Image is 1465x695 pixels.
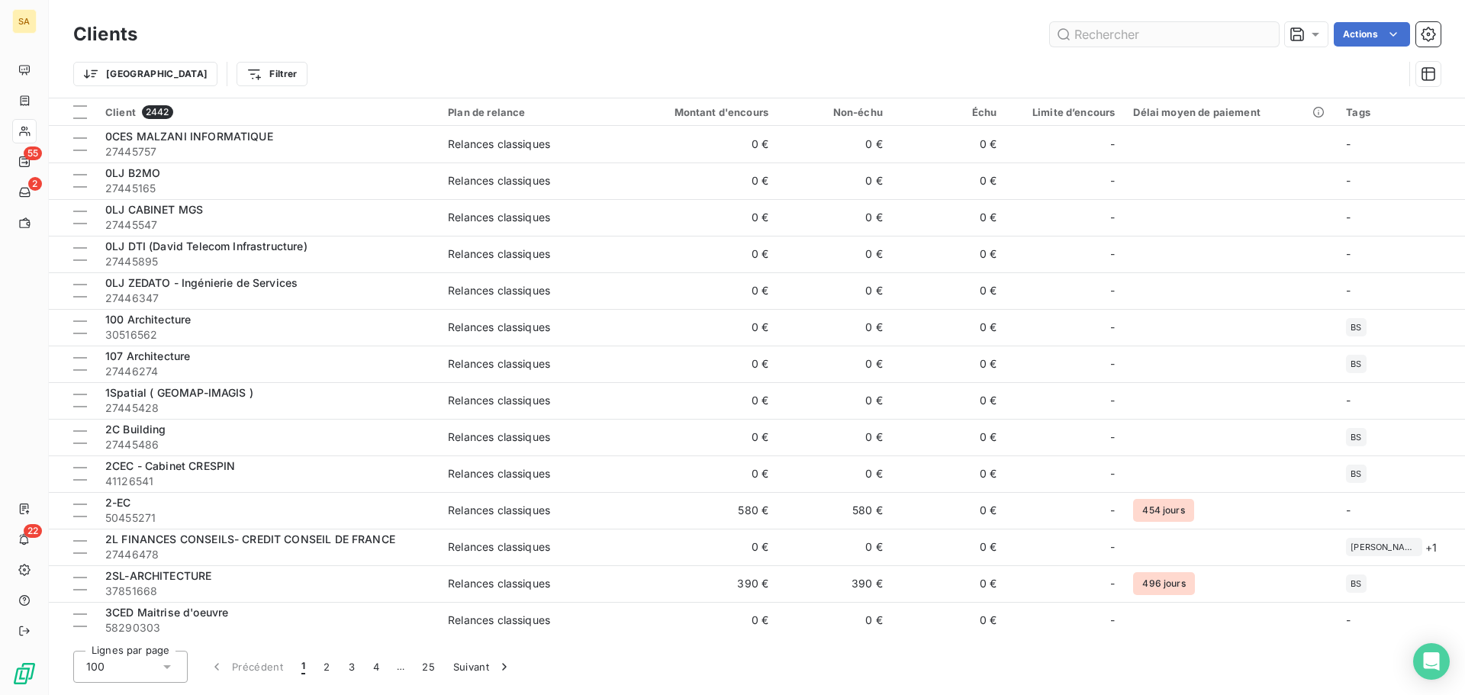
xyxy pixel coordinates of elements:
span: - [1110,320,1115,335]
button: Actions [1334,22,1410,47]
div: Relances classiques [448,320,550,335]
button: 25 [413,651,444,683]
td: 0 € [892,455,1006,492]
span: 30516562 [105,327,430,343]
button: Filtrer [237,62,307,86]
td: 0 € [778,382,892,419]
span: 0LJ B2MO [105,166,160,179]
td: 0 € [778,272,892,309]
td: 0 € [624,126,778,162]
td: 0 € [892,419,1006,455]
div: Échu [901,106,997,118]
div: Relances classiques [448,466,550,481]
span: 0CES MALZANI INFORMATIQUE [105,130,273,143]
span: - [1110,539,1115,555]
span: - [1110,283,1115,298]
span: 27445547 [105,217,430,233]
span: 27445486 [105,437,430,452]
span: BS [1351,359,1361,368]
div: Plan de relance [448,106,615,118]
button: [GEOGRAPHIC_DATA] [73,62,217,86]
span: 0LJ ZEDATO - Ingénierie de Services [105,276,298,289]
span: - [1346,174,1351,187]
td: 0 € [778,309,892,346]
div: Relances classiques [448,393,550,408]
td: 0 € [624,346,778,382]
button: 3 [340,651,364,683]
span: - [1110,210,1115,225]
td: 0 € [778,162,892,199]
td: 0 € [892,529,1006,565]
span: 27446478 [105,547,430,562]
td: 0 € [778,346,892,382]
span: - [1110,613,1115,628]
td: 390 € [624,565,778,602]
div: Non-échu [787,106,883,118]
td: 0 € [892,565,1006,602]
td: 0 € [892,126,1006,162]
button: Suivant [444,651,521,683]
div: Relances classiques [448,503,550,518]
span: BS [1351,323,1361,332]
td: 0 € [892,236,1006,272]
span: 2CEC - Cabinet CRESPIN [105,459,235,472]
div: Limite d’encours [1016,106,1116,118]
span: - [1110,503,1115,518]
span: + 1 [1425,539,1437,555]
td: 580 € [778,492,892,529]
span: 27445165 [105,181,430,196]
td: 0 € [778,236,892,272]
span: 0LJ CABINET MGS [105,203,203,216]
td: 0 € [778,419,892,455]
td: 0 € [624,419,778,455]
div: Relances classiques [448,210,550,225]
span: … [388,655,413,679]
span: 2 [28,177,42,191]
span: - [1110,393,1115,408]
div: Open Intercom Messenger [1413,643,1450,680]
span: 1 [301,659,305,674]
button: 2 [314,651,339,683]
span: - [1110,137,1115,152]
td: 0 € [892,346,1006,382]
button: Précédent [200,651,292,683]
div: Relances classiques [448,576,550,591]
span: Client [105,106,136,118]
span: 27445428 [105,401,430,416]
span: BS [1351,579,1361,588]
span: - [1110,430,1115,445]
span: 1Spatial ( GEOMAP-IMAGIS ) [105,386,253,399]
td: 0 € [892,309,1006,346]
span: 454 jours [1133,499,1193,522]
span: - [1346,394,1351,407]
span: 3CED Maitrise d'oeuvre [105,606,228,619]
td: 0 € [892,272,1006,309]
td: 0 € [892,382,1006,419]
td: 0 € [624,455,778,492]
td: 0 € [624,309,778,346]
span: 100 [86,659,105,674]
div: SA [12,9,37,34]
span: 37851668 [105,584,430,599]
span: BS [1351,469,1361,478]
div: Relances classiques [448,539,550,555]
span: - [1110,576,1115,591]
span: 27445895 [105,254,430,269]
td: 0 € [624,272,778,309]
span: 50455271 [105,510,430,526]
td: 0 € [624,199,778,236]
span: - [1346,211,1351,224]
span: BS [1351,433,1361,442]
div: Relances classiques [448,137,550,152]
h3: Clients [73,21,137,48]
span: - [1110,466,1115,481]
div: Relances classiques [448,283,550,298]
div: Relances classiques [448,430,550,445]
td: 390 € [778,565,892,602]
td: 0 € [778,126,892,162]
span: - [1110,246,1115,262]
span: - [1346,284,1351,297]
span: 58290303 [105,620,430,635]
span: 0LJ DTI (David Telecom Infrastructure) [105,240,307,253]
td: 0 € [624,236,778,272]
